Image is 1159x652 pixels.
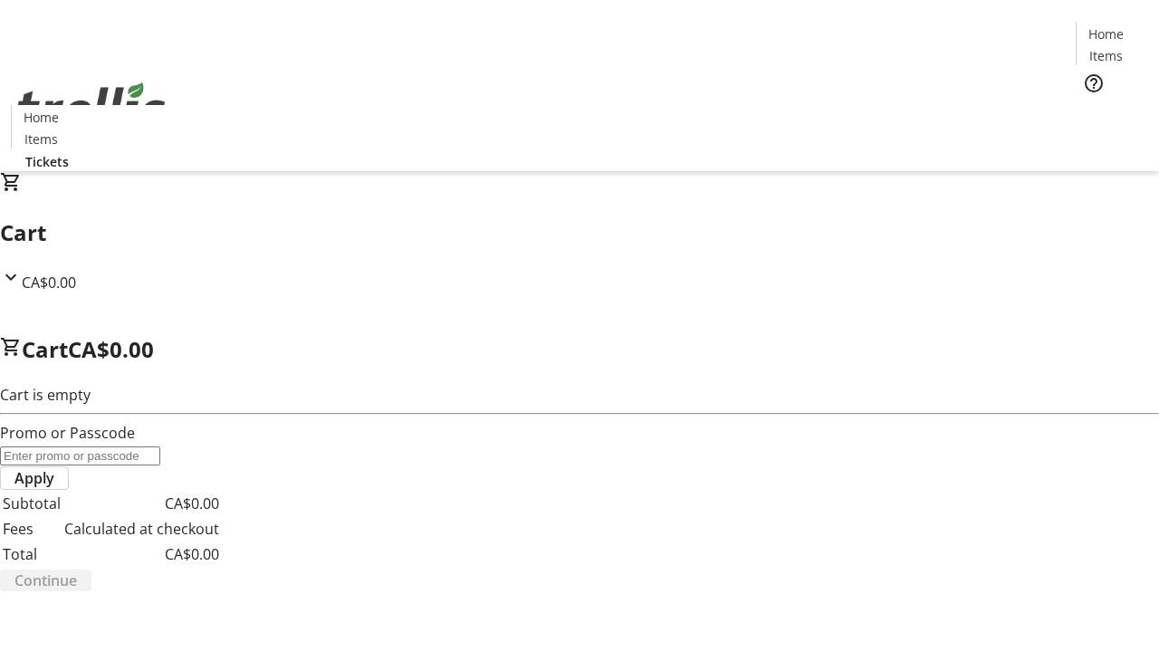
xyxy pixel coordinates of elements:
[22,273,76,292] span: CA$0.00
[25,152,69,171] span: Tickets
[1088,24,1124,43] span: Home
[1077,24,1135,43] a: Home
[2,542,62,566] td: Total
[11,152,83,171] a: Tickets
[11,62,172,153] img: Orient E2E Organization WkPF0xhkgB's Logo
[63,542,220,566] td: CA$0.00
[2,517,62,541] td: Fees
[1089,46,1123,65] span: Items
[68,334,154,364] span: CA$0.00
[24,108,59,127] span: Home
[12,108,70,127] a: Home
[63,517,220,541] td: Calculated at checkout
[14,467,54,489] span: Apply
[1077,46,1135,65] a: Items
[12,129,70,149] a: Items
[1076,65,1112,101] button: Help
[24,129,58,149] span: Items
[1090,105,1134,124] span: Tickets
[2,492,62,515] td: Subtotal
[63,492,220,515] td: CA$0.00
[1076,105,1148,124] a: Tickets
